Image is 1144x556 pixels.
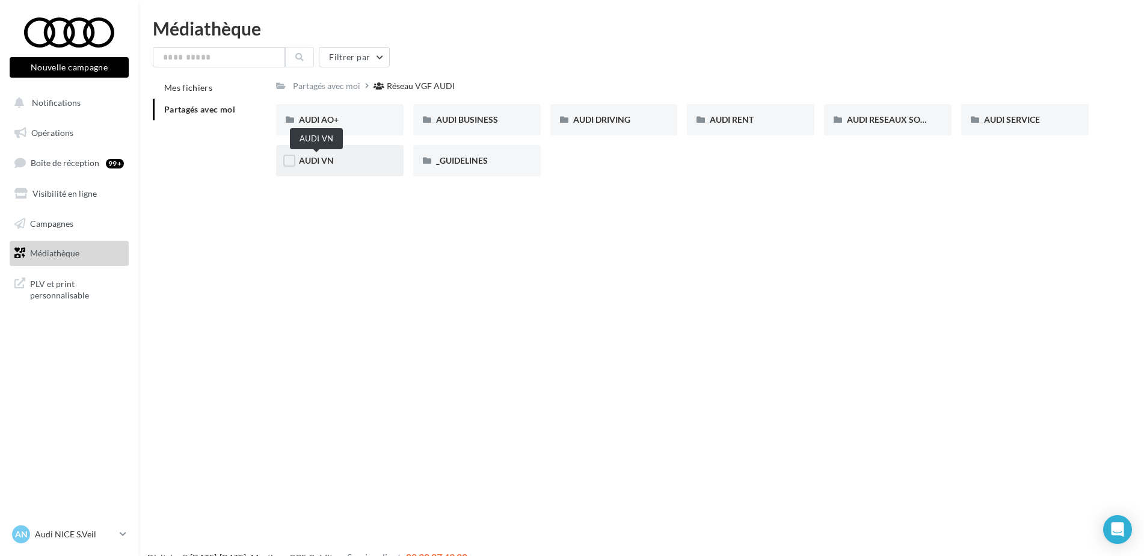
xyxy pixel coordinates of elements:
button: Filtrer par [319,47,390,67]
span: AUDI DRIVING [573,114,630,125]
span: AUDI BUSINESS [436,114,498,125]
div: 99+ [106,159,124,168]
span: AUDI VN [299,155,334,165]
span: Mes fichiers [164,82,212,93]
a: AN Audi NICE S.Veil [10,523,129,546]
span: PLV et print personnalisable [30,276,124,301]
span: AN [15,528,28,540]
a: Campagnes [7,211,131,236]
div: Réseau VGF AUDI [387,80,455,92]
span: Opérations [31,128,73,138]
a: Visibilité en ligne [7,181,131,206]
span: Visibilité en ligne [32,188,97,199]
button: Notifications [7,90,126,116]
p: Audi NICE S.Veil [35,528,115,540]
div: Médiathèque [153,19,1130,37]
span: AUDI RENT [710,114,754,125]
a: PLV et print personnalisable [7,271,131,306]
div: AUDI VN [290,128,343,149]
div: Open Intercom Messenger [1103,515,1132,544]
span: Médiathèque [30,248,79,258]
span: Notifications [32,97,81,108]
div: Partagés avec moi [293,80,360,92]
span: Boîte de réception [31,158,99,168]
span: Partagés avec moi [164,104,235,114]
a: Médiathèque [7,241,131,266]
a: Boîte de réception99+ [7,150,131,176]
span: AUDI SERVICE [984,114,1040,125]
span: Campagnes [30,218,73,228]
a: Opérations [7,120,131,146]
span: AUDI RESEAUX SOCIAUX [847,114,946,125]
button: Nouvelle campagne [10,57,129,78]
span: AUDI AO+ [299,114,339,125]
span: _GUIDELINES [436,155,488,165]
